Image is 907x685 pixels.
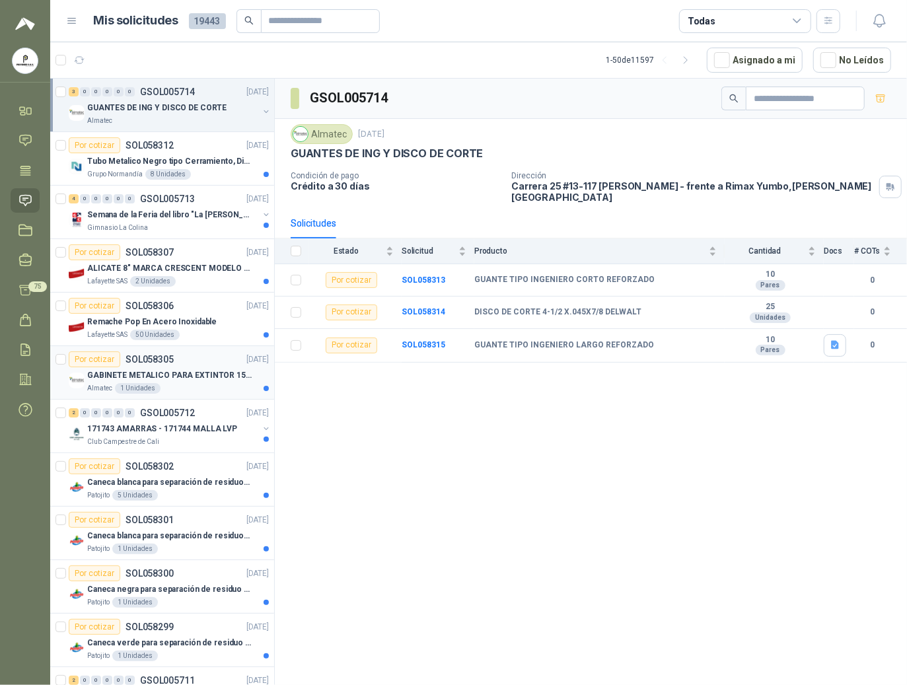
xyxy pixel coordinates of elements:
p: [DATE] [246,193,269,205]
div: Unidades [750,312,791,323]
p: [DATE] [358,128,384,141]
div: 0 [102,408,112,417]
span: search [244,16,254,25]
th: Solicitud [402,238,474,264]
img: Company Logo [69,373,85,388]
span: 75 [28,281,47,292]
div: 4 [69,194,79,203]
div: Por cotizar [69,512,120,528]
p: Crédito a 30 días [291,180,501,192]
a: SOL058315 [402,340,445,349]
p: Carrera 25 #13-117 [PERSON_NAME] - frente a Rimax Yumbo , [PERSON_NAME][GEOGRAPHIC_DATA] [511,180,874,203]
th: Docs [824,238,854,264]
a: Por cotizarSOL058306[DATE] Company LogoRemache Pop En Acero InoxidableLafayette SAS50 Unidades [50,293,274,346]
div: Pares [756,280,785,291]
p: GSOL005711 [140,676,195,685]
div: 2 [69,408,79,417]
p: Patojito [87,490,110,501]
p: ALICATE 8" MARCA CRESCENT MODELO 38008tv [87,262,252,275]
a: SOL058313 [402,275,445,285]
th: # COTs [854,238,907,264]
div: Almatec [291,124,353,144]
p: SOL058307 [126,248,174,257]
div: Por cotizar [326,338,377,353]
b: 0 [854,274,891,287]
p: Almatec [87,116,112,126]
div: Pares [756,345,785,355]
div: Por cotizar [69,458,120,474]
p: Club Campestre de Cali [87,437,159,447]
p: GSOL005712 [140,408,195,417]
img: Company Logo [293,127,308,141]
div: 1 Unidades [112,651,158,661]
div: 1 Unidades [115,383,161,394]
div: 0 [102,194,112,203]
p: Lafayette SAS [87,276,127,287]
div: 8 Unidades [145,169,191,180]
b: GUANTE TIPO INGENIERO CORTO REFORZADO [474,275,655,285]
img: Company Logo [69,319,85,335]
a: Por cotizarSOL058307[DATE] Company LogoALICATE 8" MARCA CRESCENT MODELO 38008tvLafayette SAS2 Uni... [50,239,274,293]
div: Todas [688,14,715,28]
p: Semana de la Feria del libro "La [PERSON_NAME]" [87,209,252,221]
p: Patojito [87,597,110,608]
p: GSOL005713 [140,194,195,203]
b: 0 [854,306,891,318]
div: Por cotizar [69,137,120,153]
p: SOL058300 [126,569,174,578]
div: 0 [125,676,135,685]
a: Por cotizarSOL058305[DATE] Company LogoGABINETE METALICO PARA EXTINTOR 15 LBAlmatec1 Unidades [50,346,274,400]
p: Patojito [87,544,110,554]
img: Company Logo [69,587,85,602]
div: 1 Unidades [112,544,158,554]
p: Remache Pop En Acero Inoxidable [87,316,217,328]
p: Tubo Metalico Negro tipo Cerramiento, Diametro 1-1/2", Espesor 2mm, Longitud 6m [87,155,252,168]
div: 0 [125,194,135,203]
p: Lafayette SAS [87,330,127,340]
div: Solicitudes [291,216,336,231]
p: Grupo Normandía [87,169,143,180]
div: 0 [114,194,124,203]
p: Dirección [511,171,874,180]
p: Patojito [87,651,110,661]
span: search [729,94,739,103]
span: Estado [309,246,383,256]
p: SOL058306 [126,301,174,310]
p: SOL058305 [126,355,174,364]
img: Company Logo [13,48,38,73]
h1: Mis solicitudes [94,11,178,30]
div: Por cotizar [69,351,120,367]
img: Company Logo [69,159,85,174]
a: Por cotizarSOL058300[DATE] Company LogoCaneca negra para separación de residuo 55 LTPatojito1 Uni... [50,560,274,614]
div: 1 Unidades [112,597,158,608]
p: Caneca blanca para separación de residuos 121 LT [87,476,252,489]
p: SOL058299 [126,622,174,631]
p: Caneca verde para separación de residuo 55 LT [87,637,252,649]
div: 2 Unidades [130,276,176,287]
p: Caneca blanca para separación de residuos 10 LT [87,530,252,542]
div: 2 [69,676,79,685]
b: SOL058314 [402,307,445,316]
b: DISCO DE CORTE 4-1/2 X.045X7/8 DELWALT [474,307,641,318]
span: Cantidad [725,246,805,256]
img: Company Logo [69,480,85,495]
div: 0 [102,676,112,685]
p: [DATE] [246,353,269,366]
p: Gimnasio La Colina [87,223,148,233]
div: 0 [91,408,101,417]
div: Por cotizar [69,565,120,581]
th: Estado [309,238,402,264]
a: Por cotizarSOL058312[DATE] Company LogoTubo Metalico Negro tipo Cerramiento, Diametro 1-1/2", Esp... [50,132,274,186]
div: Por cotizar [69,619,120,635]
img: Company Logo [69,212,85,228]
a: Por cotizarSOL058299[DATE] Company LogoCaneca verde para separación de residuo 55 LTPatojito1 Uni... [50,614,274,667]
p: GSOL005714 [140,87,195,96]
div: 0 [80,194,90,203]
p: GUANTES DE ING Y DISCO DE CORTE [291,147,483,161]
p: SOL058312 [126,141,174,150]
a: 3 0 0 0 0 0 GSOL005714[DATE] Company LogoGUANTES DE ING Y DISCO DE CORTEAlmatec [69,84,272,126]
span: 19443 [189,13,226,29]
div: 0 [80,87,90,96]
